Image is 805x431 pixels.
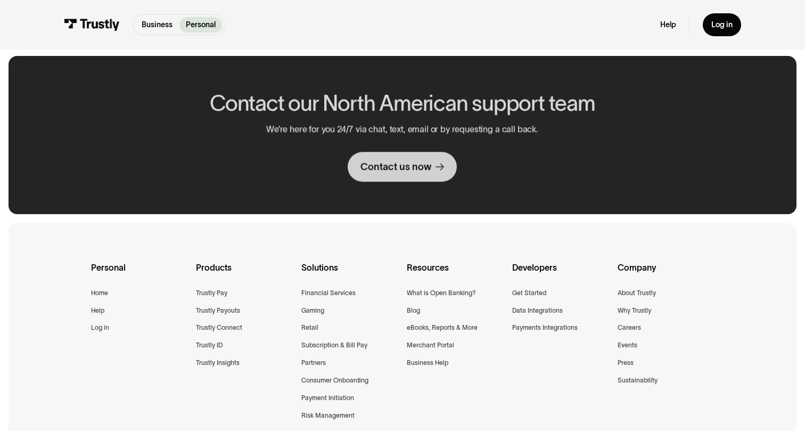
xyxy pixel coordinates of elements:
[142,19,172,30] p: Business
[186,19,216,30] p: Personal
[407,322,478,334] a: eBooks, Reports & More
[196,340,223,351] a: Trustly ID
[210,92,595,115] h2: Contact our North American support team
[196,305,240,316] a: Trustly Payouts
[91,305,104,316] a: Help
[618,375,658,386] a: Sustainability
[660,20,676,29] a: Help
[91,322,109,334] a: Log in
[618,322,641,334] a: Careers
[407,288,476,299] a: What is Open Banking?
[196,357,240,369] a: Trustly Insights
[179,17,222,32] a: Personal
[301,357,326,369] a: Partners
[618,288,656,299] a: About Trustly
[618,357,634,369] a: Press
[301,410,355,421] a: Risk Management
[407,340,454,351] a: Merchant Portal
[407,261,504,287] div: Resources
[196,288,227,299] a: Trustly Pay
[618,340,637,351] a: Events
[360,160,431,173] div: Contact us now
[301,305,324,316] a: Gaming
[135,17,179,32] a: Business
[711,20,733,29] div: Log in
[512,305,563,316] a: Data Integrations
[407,357,448,369] a: Business Help
[301,340,367,351] a: Subscription & Bill Pay
[91,261,188,287] div: Personal
[267,124,539,134] p: We’re here for you 24/7 via chat, text, email or by requesting a call back.
[301,322,318,334] a: Retail
[703,13,741,36] a: Log in
[348,151,457,181] a: Contact us now
[301,393,354,404] a: Payment Initiation
[301,375,368,386] a: Consumer Onboarding
[196,322,242,334] a: Trustly Connect
[301,288,356,299] a: Financial Services
[407,305,420,316] a: Blog
[301,261,398,287] div: Solutions
[618,305,651,316] a: Why Trustly
[64,19,120,30] img: Trustly Logo
[512,261,609,287] div: Developers
[618,261,714,287] div: Company
[91,288,108,299] a: Home
[196,261,293,287] div: Products
[512,322,578,334] a: Payments Integrations
[512,288,546,299] a: Get Started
